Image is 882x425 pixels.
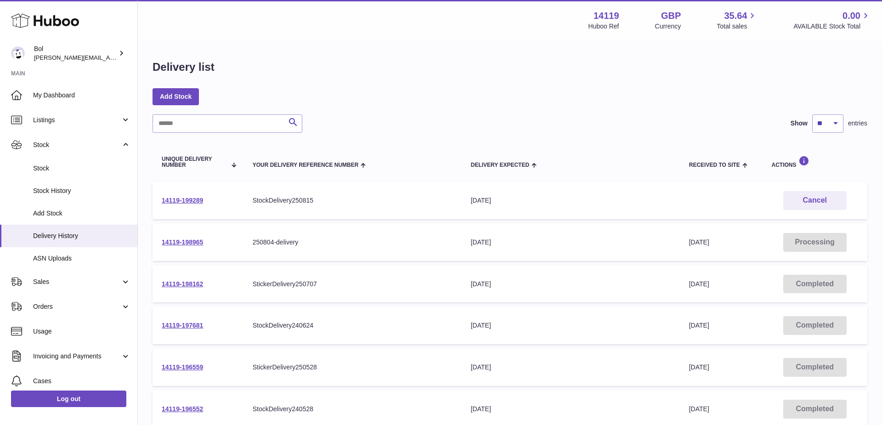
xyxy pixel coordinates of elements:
div: [DATE] [471,321,671,330]
span: Your Delivery Reference Number [253,162,359,168]
div: Bol [34,45,117,62]
span: Usage [33,327,130,336]
span: Sales [33,278,121,286]
button: Cancel [783,191,847,210]
a: 14119-197681 [162,322,203,329]
div: StickerDelivery250528 [253,363,452,372]
span: [DATE] [689,322,709,329]
span: Invoicing and Payments [33,352,121,361]
span: Stock [33,141,121,149]
span: 35.64 [724,10,747,22]
strong: 14119 [594,10,619,22]
a: 14119-196559 [162,363,203,371]
div: [DATE] [471,405,671,414]
span: [DATE] [689,405,709,413]
span: Total sales [717,22,758,31]
span: Delivery Expected [471,162,529,168]
div: Currency [655,22,681,31]
div: StockDelivery240528 [253,405,452,414]
span: [DATE] [689,238,709,246]
div: [DATE] [471,238,671,247]
a: 35.64 Total sales [717,10,758,31]
div: StockDelivery250815 [253,196,452,205]
a: 0.00 AVAILABLE Stock Total [793,10,871,31]
span: Listings [33,116,121,125]
span: Delivery History [33,232,130,240]
span: [PERSON_NAME][EMAIL_ADDRESS][PERSON_NAME][DOMAIN_NAME] [34,54,233,61]
a: 14119-198965 [162,238,203,246]
span: AVAILABLE Stock Total [793,22,871,31]
a: Log out [11,391,126,407]
img: Scott.Sutcliffe@bolfoods.com [11,46,25,60]
div: Actions [771,156,858,168]
span: Add Stock [33,209,130,218]
a: 14119-196552 [162,405,203,413]
span: Orders [33,302,121,311]
strong: GBP [661,10,681,22]
h1: Delivery list [153,60,215,74]
span: Received to Site [689,162,740,168]
div: StockDelivery240624 [253,321,452,330]
span: Stock History [33,187,130,195]
div: StickerDelivery250707 [253,280,452,289]
a: 14119-199289 [162,197,203,204]
span: [DATE] [689,280,709,288]
div: [DATE] [471,363,671,372]
span: Cases [33,377,130,385]
span: [DATE] [689,363,709,371]
a: Add Stock [153,88,199,105]
span: Stock [33,164,130,173]
span: ASN Uploads [33,254,130,263]
div: [DATE] [471,280,671,289]
span: entries [848,119,867,128]
div: 250804-delivery [253,238,452,247]
div: [DATE] [471,196,671,205]
a: 14119-198162 [162,280,203,288]
span: Unique Delivery Number [162,156,226,168]
div: Huboo Ref [588,22,619,31]
span: 0.00 [842,10,860,22]
label: Show [791,119,808,128]
span: My Dashboard [33,91,130,100]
